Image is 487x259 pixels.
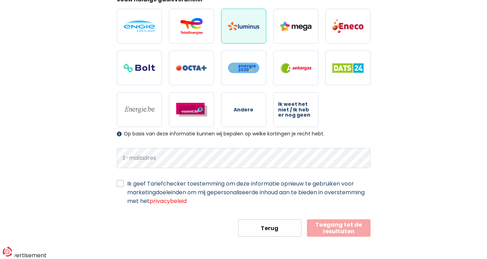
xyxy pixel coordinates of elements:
img: Mega [280,22,311,31]
img: Antargaz [280,63,311,73]
img: Energie2030 [228,62,259,73]
div: Op basis van deze informatie kunnen wij bepalen op welke kortingen je recht hebt. [117,131,371,137]
img: Luminus [228,22,259,30]
span: Ik weet het niet / Ik heb er nog geen [278,102,314,118]
img: Octa+ [176,65,207,71]
img: Energie.be [124,106,155,113]
span: Andere [234,107,253,112]
img: Bolt [124,64,155,72]
img: Dats 24 [332,63,364,73]
a: privacybeleid [149,197,187,205]
img: Eneco [332,19,364,33]
img: Essent [176,103,207,117]
img: Total Energies / Lampiris [176,18,207,34]
label: Ik geef Tariefchecker toestemming om deze informatie opnieuw te gebruiken voor marketingdoeleinde... [127,179,371,205]
button: Toegang tot de resultaten [307,219,371,237]
button: Terug [238,219,302,237]
img: Engie / Electrabel [124,21,155,32]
